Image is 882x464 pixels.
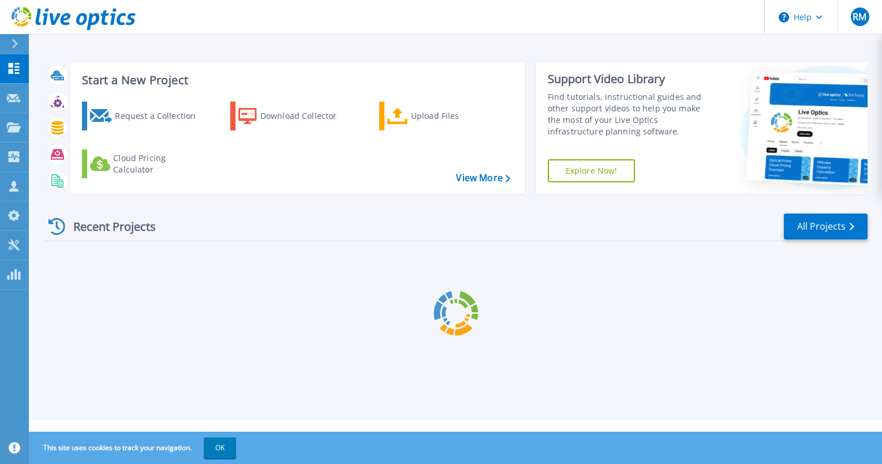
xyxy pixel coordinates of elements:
span: RM [853,12,866,21]
button: OK [204,437,236,458]
a: Upload Files [379,102,508,130]
a: Request a Collection [82,102,211,130]
a: View More [456,173,510,184]
div: Upload Files [411,104,503,128]
a: All Projects [784,214,868,240]
div: Cloud Pricing Calculator [113,152,205,175]
div: Support Video Library [548,72,714,87]
h3: Start a New Project [82,74,510,87]
span: This site uses cookies to track your navigation. [32,437,236,458]
a: Download Collector [230,102,359,130]
a: Cloud Pricing Calculator [82,149,211,178]
div: Download Collector [260,104,353,128]
a: Explore Now! [548,159,636,182]
div: Request a Collection [115,104,207,128]
div: Find tutorials, instructional guides and other support videos to help you make the most of your L... [548,91,714,137]
div: Recent Projects [44,212,171,241]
